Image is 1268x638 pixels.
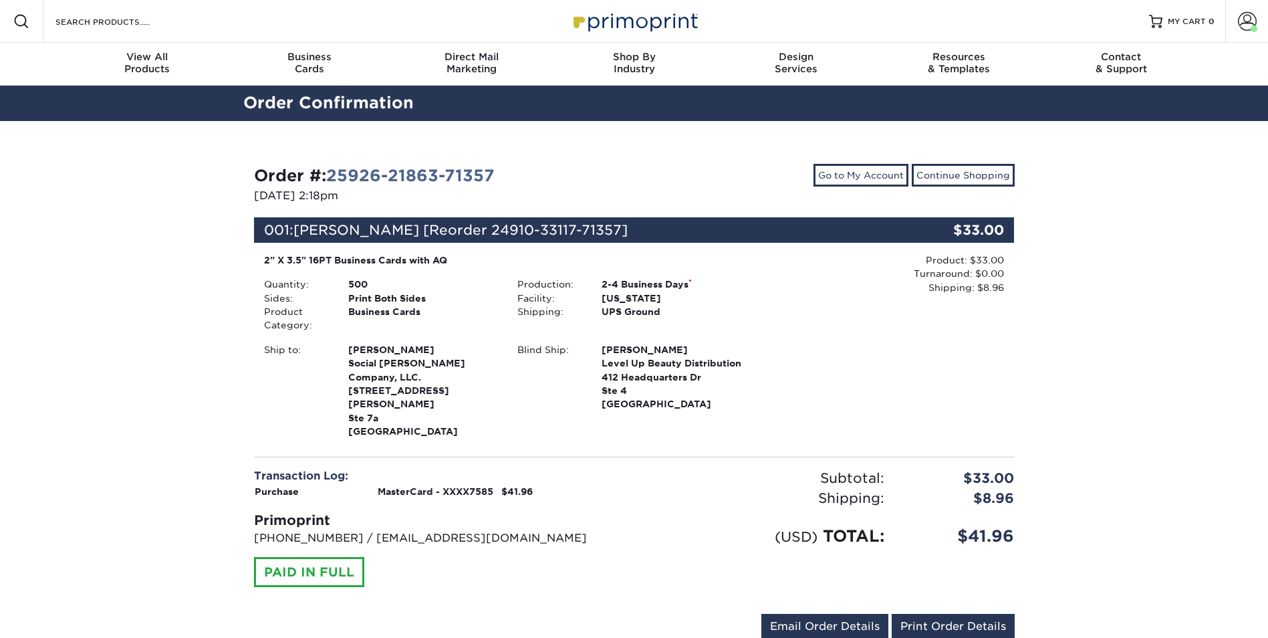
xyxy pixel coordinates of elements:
span: Ste 7a [348,411,497,425]
div: Industry [553,51,715,75]
span: Design [715,51,878,63]
div: Print Both Sides [338,292,507,305]
div: PAID IN FULL [254,557,364,588]
strong: [GEOGRAPHIC_DATA] [602,343,751,410]
div: Product Category: [254,305,338,332]
div: Production: [507,278,592,291]
div: $41.96 [894,524,1025,548]
span: Resources [878,51,1040,63]
span: Level Up Beauty Distribution [602,356,751,370]
span: 412 Headquarters Dr [602,370,751,384]
a: Go to My Account [813,164,908,187]
a: DesignServices [715,43,878,86]
div: Blind Ship: [507,343,592,411]
div: Sides: [254,292,338,305]
div: $33.00 [894,468,1025,488]
a: 25926-21863-71357 [326,166,495,185]
div: Services [715,51,878,75]
div: 2-4 Business Days [592,278,761,291]
span: Ste 4 [602,384,751,397]
p: [DATE] 2:18pm [254,188,624,204]
span: [STREET_ADDRESS][PERSON_NAME] [348,384,497,411]
div: Facility: [507,292,592,305]
div: Products [66,51,229,75]
strong: [GEOGRAPHIC_DATA] [348,343,497,437]
a: Resources& Templates [878,43,1040,86]
div: & Support [1040,51,1202,75]
div: $8.96 [894,488,1025,508]
div: Primoprint [254,510,624,530]
span: Shop By [553,51,715,63]
span: [PERSON_NAME] [602,343,751,356]
div: Cards [228,51,390,75]
span: MY CART [1168,16,1206,27]
span: Contact [1040,51,1202,63]
div: Subtotal: [634,468,894,488]
div: [US_STATE] [592,292,761,305]
div: 2" X 3.5" 16PT Business Cards with AQ [264,253,751,267]
span: 0 [1209,17,1215,26]
span: [PERSON_NAME] [Reorder 24910-33117-71357] [293,222,628,238]
span: Social [PERSON_NAME] Company, LLC. [348,356,497,384]
span: Direct Mail [390,51,553,63]
span: Business [228,51,390,63]
a: Contact& Support [1040,43,1202,86]
div: Marketing [390,51,553,75]
div: Transaction Log: [254,468,624,484]
small: (USD) [775,528,817,545]
a: Continue Shopping [912,164,1015,187]
p: [PHONE_NUMBER] / [EMAIL_ADDRESS][DOMAIN_NAME] [254,530,624,546]
a: Direct MailMarketing [390,43,553,86]
div: $33.00 [888,217,1015,243]
span: View All [66,51,229,63]
div: Product: $33.00 Turnaround: $0.00 Shipping: $8.96 [761,253,1004,294]
a: Shop ByIndustry [553,43,715,86]
span: [PERSON_NAME] [348,343,497,356]
strong: MasterCard - XXXX7585 [378,486,493,497]
a: View AllProducts [66,43,229,86]
div: 001: [254,217,888,243]
h2: Order Confirmation [233,91,1035,116]
strong: Order #: [254,166,495,185]
div: Ship to: [254,343,338,439]
div: Shipping: [507,305,592,318]
strong: Purchase [255,486,299,497]
div: Shipping: [634,488,894,508]
div: 500 [338,278,507,291]
div: & Templates [878,51,1040,75]
span: TOTAL: [823,526,884,546]
strong: $41.96 [501,486,533,497]
input: SEARCH PRODUCTS..... [54,13,184,29]
div: Business Cards [338,305,507,332]
img: Primoprint [567,7,701,35]
a: BusinessCards [228,43,390,86]
div: UPS Ground [592,305,761,318]
div: Quantity: [254,278,338,291]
